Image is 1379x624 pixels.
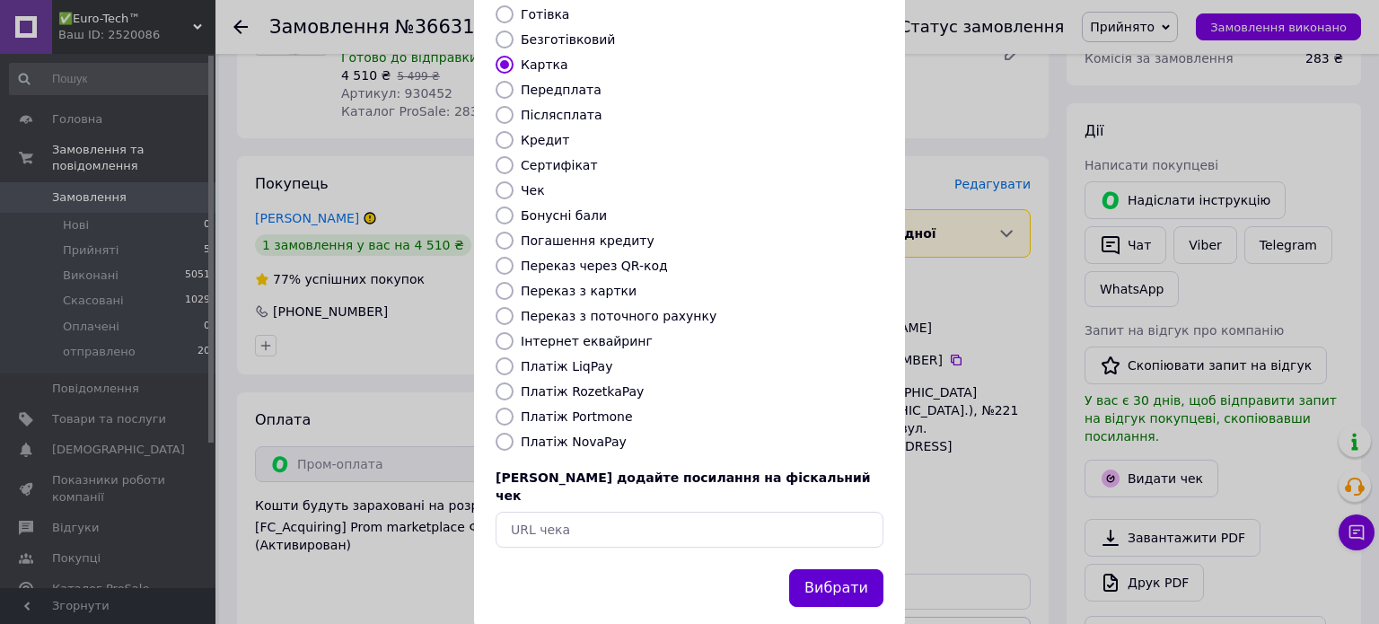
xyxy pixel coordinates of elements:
label: Платіж Portmone [521,409,633,424]
label: Чек [521,183,545,198]
label: Переказ через QR-код [521,259,668,273]
span: [PERSON_NAME] додайте посилання на фіскальний чек [496,470,871,503]
label: Переказ з поточного рахунку [521,309,716,323]
label: Бонусні бали [521,208,607,223]
label: Сертифікат [521,158,598,172]
label: Безготівковий [521,32,615,47]
label: Платіж RozetkaPay [521,384,644,399]
label: Погашення кредиту [521,233,654,248]
label: Готівка [521,7,569,22]
label: Переказ з картки [521,284,637,298]
label: Платіж LiqPay [521,359,612,374]
button: Вибрати [789,569,883,608]
label: Кредит [521,133,569,147]
label: Післясплата [521,108,602,122]
label: Платіж NovaPay [521,435,627,449]
label: Картка [521,57,568,72]
label: Інтернет еквайринг [521,334,653,348]
input: URL чека [496,512,883,548]
label: Передплата [521,83,602,97]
